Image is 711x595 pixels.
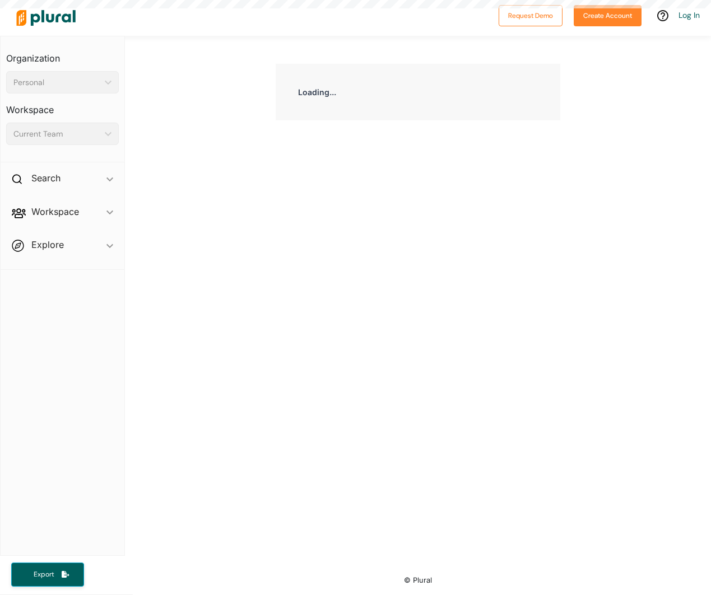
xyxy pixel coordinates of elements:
[31,172,61,184] h2: Search
[6,93,119,118] h3: Workspace
[11,563,84,587] button: Export
[499,5,563,26] button: Request Demo
[13,77,100,88] div: Personal
[276,64,560,120] div: Loading...
[13,128,100,140] div: Current Team
[574,5,642,26] button: Create Account
[404,576,432,584] small: © Plural
[499,9,563,21] a: Request Demo
[6,42,119,67] h3: Organization
[679,10,700,20] a: Log In
[26,570,62,579] span: Export
[574,9,642,21] a: Create Account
